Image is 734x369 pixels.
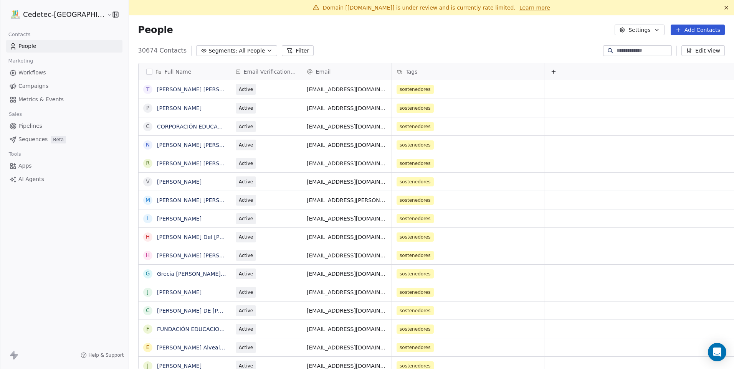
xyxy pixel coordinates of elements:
[307,215,387,222] span: [EMAIL_ADDRESS][DOMAIN_NAME]
[239,123,253,130] span: Active
[157,252,248,259] a: [PERSON_NAME] [PERSON_NAME]
[307,141,387,149] span: [EMAIL_ADDRESS][DOMAIN_NAME]
[157,271,267,277] a: Grecia [PERSON_NAME] [PERSON_NAME]
[146,104,149,112] div: P
[239,215,253,222] span: Active
[397,306,434,315] span: sostenedores
[11,10,20,19] img: IMAGEN%2010%20A%C3%83%C2%91OS.png
[681,45,725,56] button: Edit View
[5,29,34,40] span: Contacts
[146,86,149,94] div: T
[18,162,32,170] span: Apps
[307,178,387,186] span: [EMAIL_ADDRESS][DOMAIN_NAME]
[157,234,305,240] a: [PERSON_NAME] Del [PERSON_NAME] [PERSON_NAME]
[18,122,42,130] span: Pipelines
[139,63,231,80] div: Full Name
[157,105,202,111] a: [PERSON_NAME]
[157,124,284,130] a: CORPORACIÓN EDUCACIONAL [PERSON_NAME]
[146,159,150,167] div: R
[239,233,253,241] span: Active
[18,175,44,183] span: AI Agents
[397,177,434,186] span: sostenedores
[397,85,434,94] span: sostenedores
[9,8,102,21] button: Cedetec-[GEOGRAPHIC_DATA]
[145,141,149,149] div: N
[282,45,314,56] button: Filter
[146,122,150,130] div: C
[157,179,202,185] a: [PERSON_NAME]
[147,288,148,296] div: J
[239,86,253,93] span: Active
[239,178,253,186] span: Active
[239,104,253,112] span: Active
[18,135,48,143] span: Sequences
[307,160,387,167] span: [EMAIL_ADDRESS][DOMAIN_NAME]
[239,47,265,55] span: All People
[18,82,48,90] span: Campaigns
[157,289,202,295] a: [PERSON_NAME]
[147,214,148,222] div: I
[519,4,550,12] a: Learn more
[316,68,331,76] span: Email
[239,307,253,315] span: Active
[146,178,150,186] div: V
[397,343,434,352] span: sostenedores
[239,344,253,351] span: Active
[397,269,434,278] span: sostenedores
[397,214,434,223] span: sostenedores
[145,233,150,241] div: H
[6,80,122,92] a: Campaigns
[239,270,253,278] span: Active
[138,24,173,36] span: People
[157,142,248,148] a: [PERSON_NAME] [PERSON_NAME]
[231,63,302,80] div: Email Verification Status
[239,325,253,333] span: Active
[239,196,253,204] span: Active
[406,68,418,76] span: Tags
[145,196,150,204] div: M
[708,343,726,361] div: Open Intercom Messenger
[397,325,434,334] span: sostenedores
[157,197,248,203] a: [PERSON_NAME] [PERSON_NAME]
[397,251,434,260] span: sostenedores
[307,344,387,351] span: [EMAIL_ADDRESS][DOMAIN_NAME]
[307,252,387,259] span: [EMAIL_ADDRESS][DOMAIN_NAME]
[615,25,664,35] button: Settings
[397,104,434,113] span: sostenedores
[18,69,46,77] span: Workflows
[397,196,434,205] span: sostenedores
[88,352,124,358] span: Help & Support
[6,93,122,106] a: Metrics & Events
[23,10,105,20] span: Cedetec-[GEOGRAPHIC_DATA]
[239,141,253,149] span: Active
[138,46,187,55] span: 30674 Contacts
[6,160,122,172] a: Apps
[397,159,434,168] span: sostenedores
[6,66,122,79] a: Workflows
[397,122,434,131] span: sostenedores
[157,86,248,92] a: [PERSON_NAME] [PERSON_NAME]
[157,160,248,166] a: [PERSON_NAME] [PERSON_NAME]
[157,216,202,222] a: [PERSON_NAME]
[307,233,387,241] span: [EMAIL_ADDRESS][DOMAIN_NAME]
[244,68,297,76] span: Email Verification Status
[307,123,387,130] span: [EMAIL_ADDRESS][DOMAIN_NAME]
[6,173,122,186] a: AI Agents
[5,148,24,160] span: Tools
[208,47,237,55] span: Segments:
[5,55,36,67] span: Marketing
[671,25,725,35] button: Add Contacts
[239,252,253,259] span: Active
[165,68,192,76] span: Full Name
[392,63,544,80] div: Tags
[6,120,122,132] a: Pipelines
[302,63,392,80] div: Email
[397,232,434,242] span: sostenedores
[239,288,253,296] span: Active
[51,136,66,143] span: Beta
[145,270,150,278] div: G
[307,288,387,296] span: [EMAIL_ADDRESS][DOMAIN_NAME]
[157,344,266,351] a: [PERSON_NAME] Alveal [PERSON_NAME]
[6,133,122,146] a: SequencesBeta
[239,160,253,167] span: Active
